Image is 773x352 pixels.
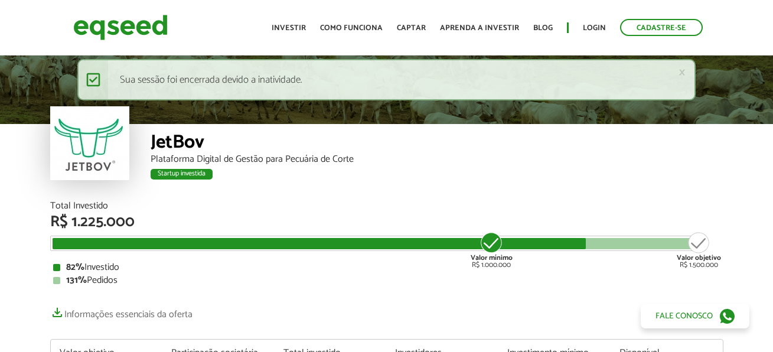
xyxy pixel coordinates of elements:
div: Pedidos [53,276,720,285]
div: Investido [53,263,720,272]
a: Blog [533,24,553,32]
a: Fale conosco [641,304,749,328]
strong: 131% [66,272,87,288]
a: Login [583,24,606,32]
a: Captar [397,24,426,32]
div: R$ 1.500.000 [677,231,721,269]
div: Plataforma Digital de Gestão para Pecuária de Corte [151,155,723,164]
a: Como funciona [320,24,383,32]
a: Investir [272,24,306,32]
div: JetBov [151,133,723,155]
div: Total Investido [50,201,723,211]
div: Startup investida [151,169,213,180]
strong: Valor mínimo [471,252,513,263]
a: Aprenda a investir [440,24,519,32]
a: × [679,66,686,79]
div: R$ 1.225.000 [50,214,723,230]
strong: Valor objetivo [677,252,721,263]
strong: 82% [66,259,84,275]
div: R$ 1.000.000 [469,231,514,269]
div: Sua sessão foi encerrada devido a inatividade. [77,59,696,100]
a: Cadastre-se [620,19,703,36]
a: Informações essenciais da oferta [50,303,193,320]
img: EqSeed [73,12,168,43]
